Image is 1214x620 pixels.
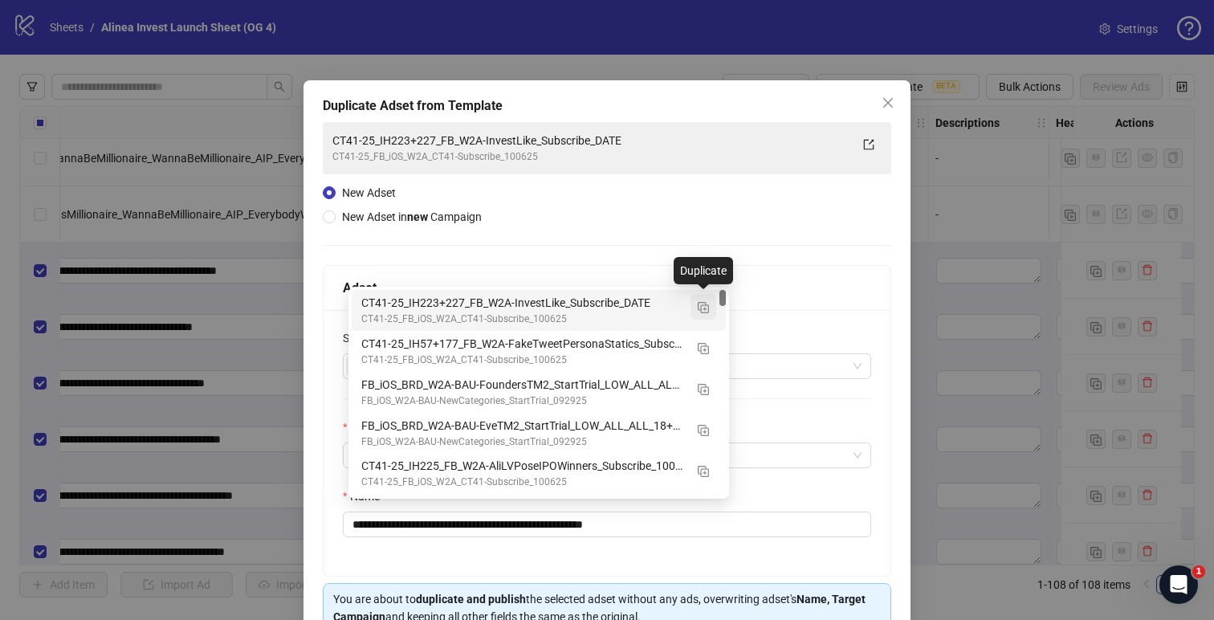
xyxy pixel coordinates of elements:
[352,453,726,494] div: CT41-25_IH225_FB_W2A-AliLVPoseIPOWinners_Subscribe_100625
[361,294,684,312] div: CT41-25_IH223+227_FB_W2A-InvestLike_Subscribe_DATE
[863,139,874,150] span: export
[691,294,716,320] button: Duplicate
[361,353,684,368] div: CT41-25_FB_iOS_W2A_CT41-Subscribe_100625
[343,512,871,537] input: Name
[361,394,684,409] div: FB_iOS_W2A-BAU-NewCategories_StartTrial_092925
[343,329,474,347] label: Select fields to overwrite
[691,417,716,443] button: Duplicate
[352,372,726,413] div: FB_iOS_BRD_W2A-BAU-FoundersTM2_StartTrial_LOW_ALL_ALL_18+_DATE
[1159,565,1198,604] iframe: Intercom live chat
[698,425,709,436] img: Duplicate
[352,413,726,454] div: FB_iOS_BRD_W2A-BAU-EveTM2_StartTrial_LOW_ALL_ALL_18+_100725
[361,312,684,327] div: CT41-25_FB_iOS_W2A_CT41-Subscribe_100625
[361,457,684,475] div: CT41-25_IH225_FB_W2A-AliLVPoseIPOWinners_Subscribe_100625
[698,343,709,354] img: Duplicate
[343,487,390,505] label: Name
[1192,565,1205,578] span: 1
[343,278,871,298] div: Adset
[361,335,684,353] div: CT41-25_IH57+177_FB_W2A-FakeTweetPersonaStatics_Subscribe_100725
[691,376,716,402] button: Duplicate
[882,96,894,109] span: close
[875,90,901,116] button: Close
[698,302,709,313] img: Duplicate
[342,186,396,199] span: New Adset
[352,290,726,331] div: CT41-25_IH223+227_FB_W2A-InvestLike_Subscribe_DATE
[674,257,733,284] div: Duplicate
[361,434,684,450] div: FB_iOS_W2A-BAU-NewCategories_StartTrial_092925
[352,331,726,372] div: CT41-25_IH57+177_FB_W2A-FakeTweetPersonaStatics_Subscribe_100725
[361,376,684,394] div: FB_iOS_BRD_W2A-BAU-FoundersTM2_StartTrial_LOW_ALL_ALL_18+_DATE
[691,335,716,361] button: Duplicate
[352,494,726,535] div: FB_iOS_BRD_W2A-BAU-AppPhoneUI_StartTrial_LOW_ALL_ALL_18+_100625
[698,384,709,395] img: Duplicate
[323,96,891,116] div: Duplicate Adset from Template
[691,457,716,483] button: Duplicate
[698,466,709,477] img: Duplicate
[416,593,526,606] strong: duplicate and publish
[343,418,446,436] label: Target Campaign
[361,475,684,490] div: CT41-25_FB_iOS_W2A_CT41-Subscribe_100625
[346,357,454,376] span: Target Campaign
[407,210,428,223] strong: new
[342,210,482,223] span: New Adset in Campaign
[332,132,849,149] div: CT41-25_IH223+227_FB_W2A-InvestLike_Subscribe_DATE
[361,417,684,434] div: FB_iOS_BRD_W2A-BAU-EveTM2_StartTrial_LOW_ALL_ALL_18+_100725
[332,149,849,165] div: CT41-25_FB_iOS_W2A_CT41-Subscribe_100625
